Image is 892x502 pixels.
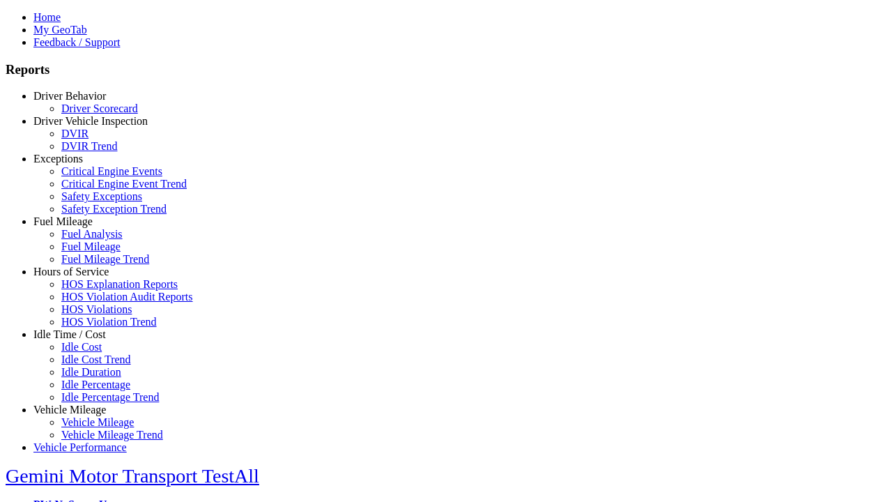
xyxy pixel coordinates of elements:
[33,266,109,277] a: Hours of Service
[61,353,131,365] a: Idle Cost Trend
[33,404,106,416] a: Vehicle Mileage
[61,341,102,353] a: Idle Cost
[33,36,120,48] a: Feedback / Support
[61,379,130,390] a: Idle Percentage
[61,429,163,441] a: Vehicle Mileage Trend
[61,316,157,328] a: HOS Violation Trend
[61,278,178,290] a: HOS Explanation Reports
[33,115,148,127] a: Driver Vehicle Inspection
[61,140,117,152] a: DVIR Trend
[61,366,121,378] a: Idle Duration
[61,203,167,215] a: Safety Exception Trend
[6,62,886,77] h3: Reports
[33,90,106,102] a: Driver Behavior
[61,178,187,190] a: Critical Engine Event Trend
[6,465,259,487] a: Gemini Motor Transport TestAll
[61,128,89,139] a: DVIR
[33,441,127,453] a: Vehicle Performance
[33,153,83,165] a: Exceptions
[61,253,149,265] a: Fuel Mileage Trend
[61,228,123,240] a: Fuel Analysis
[61,190,142,202] a: Safety Exceptions
[33,11,61,23] a: Home
[33,328,106,340] a: Idle Time / Cost
[61,291,193,303] a: HOS Violation Audit Reports
[61,391,159,403] a: Idle Percentage Trend
[33,24,87,36] a: My GeoTab
[33,215,93,227] a: Fuel Mileage
[61,165,162,177] a: Critical Engine Events
[61,416,134,428] a: Vehicle Mileage
[61,303,132,315] a: HOS Violations
[61,241,121,252] a: Fuel Mileage
[61,102,138,114] a: Driver Scorecard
